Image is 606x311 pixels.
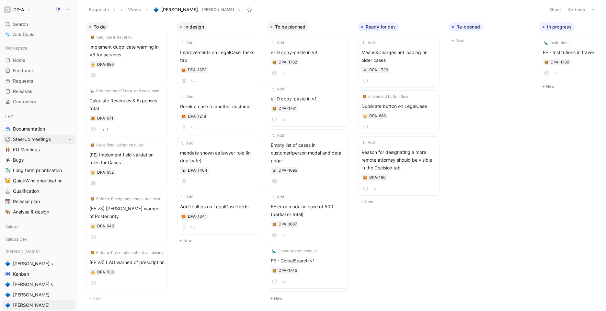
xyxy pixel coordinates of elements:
[358,198,443,206] button: New
[89,196,165,202] button: 🦊Enforce Emergency check at closing (posteriority)
[272,60,277,64] div: 🦊
[3,112,75,217] div: LAODocumentation🧭SteerCo meetingsView actions👬KU Meetings🕷️Bugs✈️Long term prioritisation🥳QuickWi...
[272,249,276,253] img: 🦕
[180,103,255,110] span: Relink a case to another customer
[5,45,28,51] span: Workspace
[91,224,95,228] div: 🐥
[4,156,12,164] button: 🕷️
[272,169,276,173] img: 🕷️
[91,63,95,67] img: 🐥
[363,68,367,72] div: 🕷️
[13,167,62,174] span: Long term prioritisation
[96,196,164,202] span: Enforce Emergency check at closing (posteriority)
[3,155,75,165] a: 🕷️Bugs
[279,221,297,227] div: DPA-1687
[3,55,75,65] a: Home
[279,267,297,274] div: DPA-1745
[363,68,367,72] img: 🕷️
[91,225,95,228] img: 🐥
[86,193,167,244] a: 🦊Enforce Emergency check at closing (posteriority)(FE v3) [PERSON_NAME] warned of Posteriority
[184,24,204,30] span: In design
[182,169,186,173] img: 🕷️
[3,43,75,53] div: Workspace
[456,24,480,30] span: Re-opened
[268,83,349,127] a: Adde-ID copy-paste in v1
[86,247,167,290] a: 🦊Enforce Prescription check at closing(FE v3) LAO warned of prescription
[97,61,114,68] div: DPA-986
[91,62,95,67] div: 🐥
[97,115,113,121] div: DPA-971
[361,93,409,100] button: 🦊Implement button flow
[3,145,75,155] a: 👬KU Meetings
[271,141,346,165] span: Empty list of cases in customer/person modal and detail page
[279,105,297,112] div: DPA-1761
[449,22,483,31] button: Re-opened
[5,224,18,230] span: Salduz
[361,40,376,46] button: Add
[361,49,437,64] span: Means&Charges not loading on older cases
[96,249,164,256] span: Enforce Prescription check at closing
[86,22,109,31] button: To do
[3,134,75,144] a: 🧭SteerCo meetingsView actions
[359,136,440,196] a: AddReason for designating a more remote attorney should be visible in the Decision tab.
[98,125,110,133] button: 1
[97,169,114,176] div: DPA-952
[3,207,75,217] a: 🎨Analyse & design
[13,260,53,267] span: [PERSON_NAME]'s
[547,24,572,30] span: In progress
[13,31,35,39] span: Ask Cycle
[3,197,75,206] a: 📆Release plan
[5,113,14,120] span: LAO
[177,37,258,88] a: AddImprovements on LegalCase Tasks tab
[151,5,244,15] button: 🔷[PERSON_NAME][PERSON_NAME]
[271,86,285,92] button: Add
[97,269,114,275] div: DPA-936
[89,97,165,112] span: Calculate Revenues & Expenses total
[96,142,143,148] span: Case field validation rules
[86,85,167,136] a: 🦕Refactoring of Front-end case management for responsiveness, performance, cosmetic and new API i...
[13,281,53,288] span: [PERSON_NAME]'s
[3,5,33,14] button: DP-ADP-A
[182,215,186,219] img: 🦊
[13,178,63,184] span: QuickWins prioritisation
[363,114,367,118] button: 🐥
[366,24,396,30] span: Ready for dev
[97,223,114,229] div: DPA-942
[368,93,408,100] span: Implement button flow
[91,116,95,121] div: 🦊
[89,205,165,220] span: (FE v3) [PERSON_NAME] warned of Posteriority
[107,128,109,132] span: 1
[96,34,133,40] span: Services & travel v3
[544,61,548,64] img: 🦊
[181,114,186,119] button: 🦊
[268,37,349,80] a: Adde-ID copy-paste in v3
[3,66,75,75] a: Feedback
[5,303,10,308] img: 🔷
[86,294,171,302] button: New
[279,59,297,65] div: DPA-1762
[177,191,258,235] a: AddAdd tooltips on LegalCase fields
[188,167,207,174] div: DPA-1404
[90,251,94,255] img: 🦊
[13,188,39,194] span: Qualification
[267,22,309,31] button: To be planned
[5,282,10,287] img: 🔷
[4,135,12,143] button: 🧭
[89,142,144,148] button: 🦊Case field validation rules
[543,40,570,46] button: 🦕Institutions
[96,88,164,94] span: Refactoring of Front-end case management for responsiveness, performance, cosmetic and new API in...
[268,191,349,242] a: AddFE error modal in case of 500 (partial or total)
[4,177,12,185] button: 🥳
[4,146,12,154] button: 👬
[13,78,33,84] span: Requests
[180,40,194,46] button: Add
[5,157,10,163] img: 🕷️
[278,248,317,254] span: Global search module
[83,19,174,305] div: To doNew
[180,194,194,200] button: Add
[544,60,549,64] button: 🦊
[91,170,95,175] button: 🐥
[181,214,186,219] button: 🦊
[180,49,255,64] span: Improvements on LegalCase Tasks tab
